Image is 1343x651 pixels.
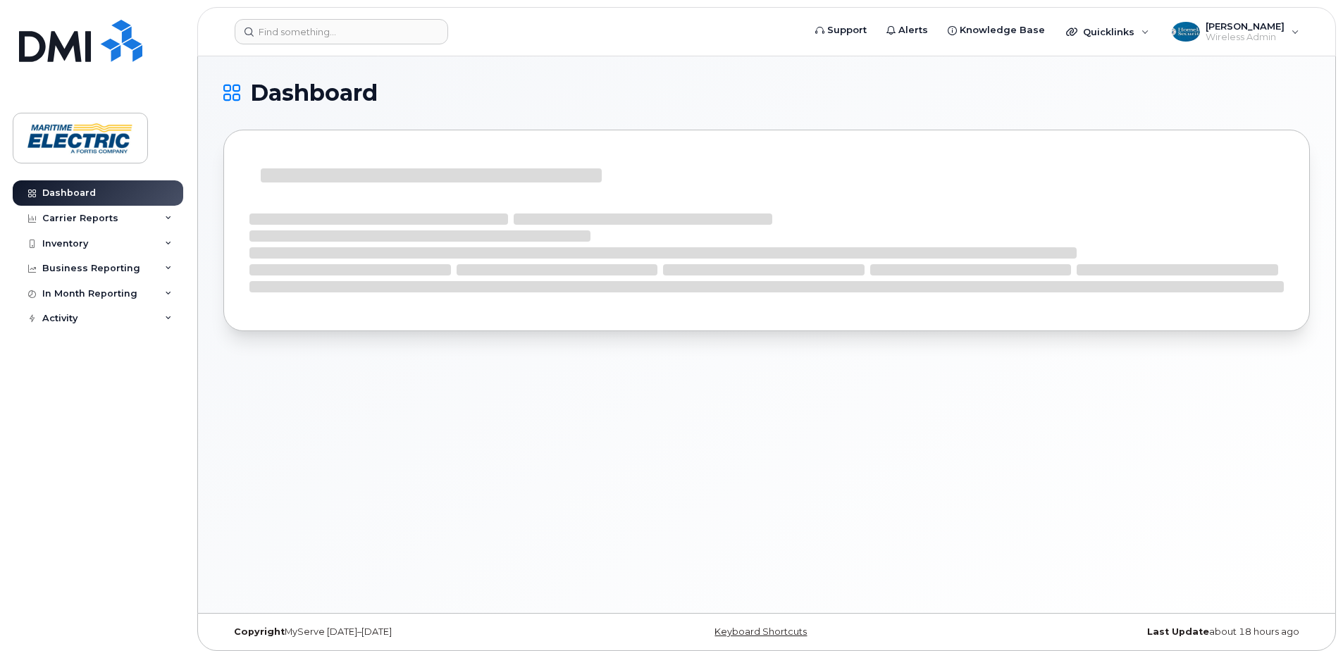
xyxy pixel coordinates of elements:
[223,626,586,638] div: MyServe [DATE]–[DATE]
[234,626,285,637] strong: Copyright
[948,626,1310,638] div: about 18 hours ago
[714,626,807,637] a: Keyboard Shortcuts
[250,82,378,104] span: Dashboard
[1147,626,1209,637] strong: Last Update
